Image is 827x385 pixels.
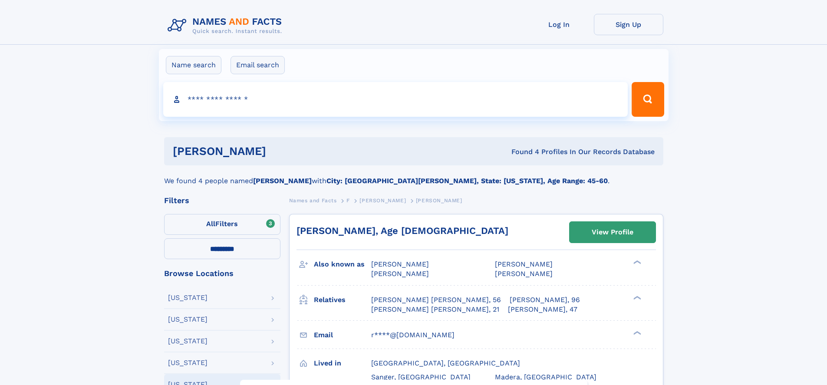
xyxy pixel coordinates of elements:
h3: Also known as [314,257,371,272]
button: Search Button [632,82,664,117]
span: [PERSON_NAME] [495,270,553,278]
h1: [PERSON_NAME] [173,146,389,157]
span: Madera, [GEOGRAPHIC_DATA] [495,373,596,381]
span: [PERSON_NAME] [495,260,553,268]
div: Browse Locations [164,270,280,277]
div: Filters [164,197,280,204]
div: Found 4 Profiles In Our Records Database [389,147,655,157]
a: [PERSON_NAME], 96 [510,295,580,305]
label: Email search [231,56,285,74]
div: ❯ [631,260,642,265]
a: [PERSON_NAME] [359,195,406,206]
span: [PERSON_NAME] [416,197,462,204]
span: Sanger, [GEOGRAPHIC_DATA] [371,373,471,381]
label: Name search [166,56,221,74]
div: [US_STATE] [168,359,208,366]
b: City: [GEOGRAPHIC_DATA][PERSON_NAME], State: [US_STATE], Age Range: 45-60 [326,177,608,185]
a: Sign Up [594,14,663,35]
a: Names and Facts [289,195,337,206]
div: View Profile [592,222,633,242]
div: We found 4 people named with . [164,165,663,186]
label: Filters [164,214,280,235]
div: ❯ [631,295,642,300]
div: ❯ [631,330,642,336]
span: All [206,220,215,228]
span: [PERSON_NAME] [371,260,429,268]
a: Log In [524,14,594,35]
span: [GEOGRAPHIC_DATA], [GEOGRAPHIC_DATA] [371,359,520,367]
span: F [346,197,350,204]
input: search input [163,82,628,117]
span: [PERSON_NAME] [371,270,429,278]
div: [US_STATE] [168,294,208,301]
a: [PERSON_NAME] [PERSON_NAME], 21 [371,305,499,314]
h3: Lived in [314,356,371,371]
div: [US_STATE] [168,338,208,345]
h3: Relatives [314,293,371,307]
div: [US_STATE] [168,316,208,323]
span: [PERSON_NAME] [359,197,406,204]
b: [PERSON_NAME] [253,177,312,185]
img: Logo Names and Facts [164,14,289,37]
a: [PERSON_NAME], Age [DEMOGRAPHIC_DATA] [297,225,508,236]
h3: Email [314,328,371,342]
a: [PERSON_NAME] [PERSON_NAME], 56 [371,295,501,305]
a: [PERSON_NAME], 47 [508,305,577,314]
a: View Profile [570,222,656,243]
a: F [346,195,350,206]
